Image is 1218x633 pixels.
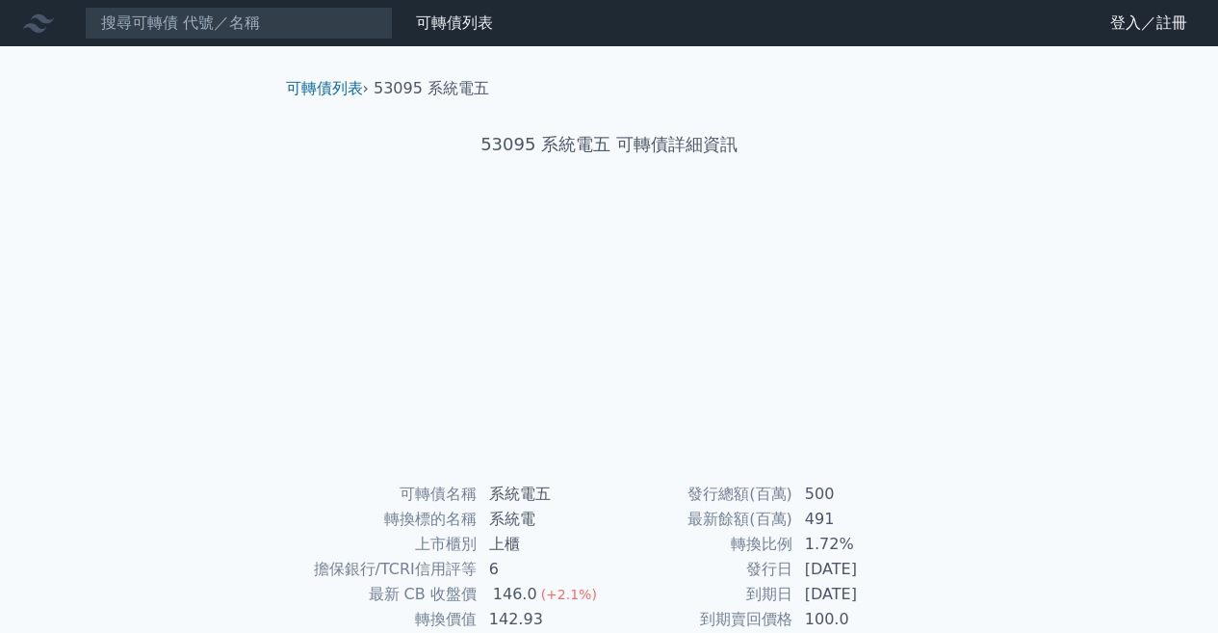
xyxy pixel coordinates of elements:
td: 491 [793,507,925,532]
td: [DATE] [793,557,925,582]
td: 發行日 [609,557,793,582]
td: 發行總額(百萬) [609,482,793,507]
td: 轉換比例 [609,532,793,557]
li: 53095 系統電五 [374,77,489,100]
td: 到期賣回價格 [609,607,793,632]
td: 上櫃 [478,532,609,557]
td: 系統電 [478,507,609,532]
a: 可轉債列表 [416,13,493,32]
td: 轉換價值 [294,607,478,632]
td: 最新 CB 收盤價 [294,582,478,607]
td: 142.93 [478,607,609,632]
td: 系統電五 [478,482,609,507]
h1: 53095 系統電五 可轉債詳細資訊 [271,131,948,158]
td: 上市櫃別 [294,532,478,557]
td: 100.0 [793,607,925,632]
td: 1.72% [793,532,925,557]
input: 搜尋可轉債 代號／名稱 [85,7,393,40]
td: 6 [478,557,609,582]
td: 轉換標的名稱 [294,507,478,532]
td: 到期日 [609,582,793,607]
a: 登入／註冊 [1095,8,1203,39]
td: 可轉債名稱 [294,482,478,507]
td: 最新餘額(百萬) [609,507,793,532]
td: 500 [793,482,925,507]
td: 擔保銀行/TCRI信用評等 [294,557,478,582]
div: 146.0 [489,583,541,606]
td: [DATE] [793,582,925,607]
a: 可轉債列表 [286,79,363,97]
span: (+2.1%) [541,587,597,602]
li: › [286,77,369,100]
